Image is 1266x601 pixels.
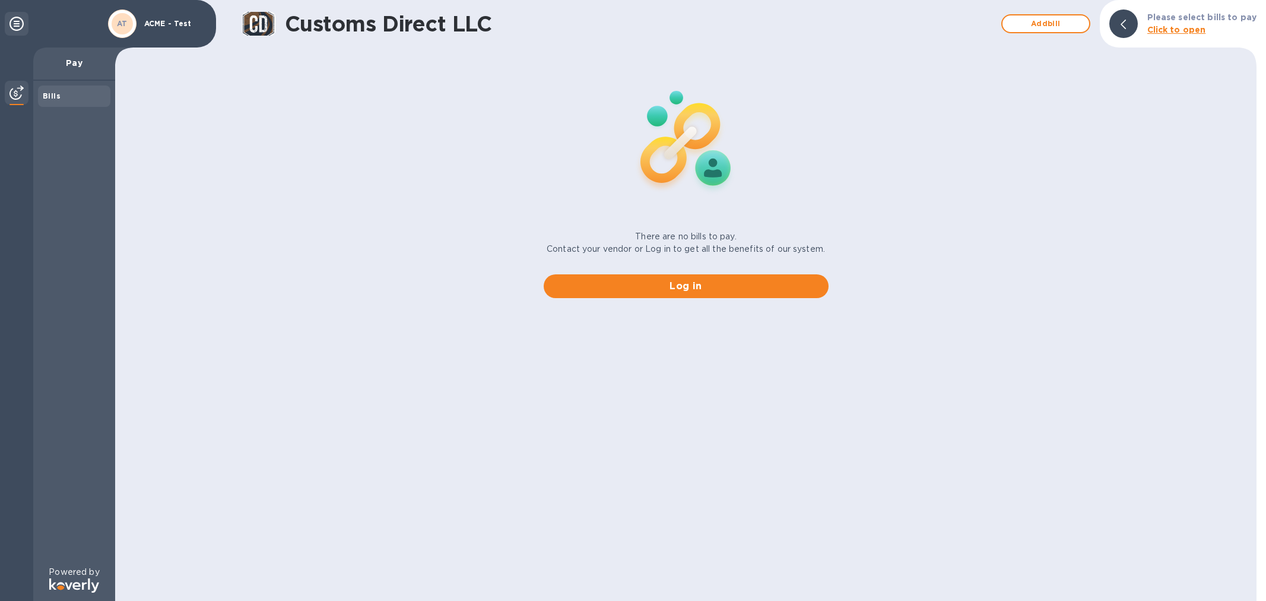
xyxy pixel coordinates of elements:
[544,274,829,298] button: Log in
[1012,17,1080,31] span: Add bill
[49,578,99,593] img: Logo
[553,279,819,293] span: Log in
[43,57,106,69] p: Pay
[285,11,995,36] h1: Customs Direct LLC
[43,91,61,100] b: Bills
[1147,12,1257,22] b: Please select bills to pay
[144,20,204,28] p: ACME - Test
[117,19,128,28] b: AT
[1147,25,1206,34] b: Click to open
[1001,14,1090,33] button: Addbill
[547,230,825,255] p: There are no bills to pay. Contact your vendor or Log in to get all the benefits of our system.
[49,566,99,578] p: Powered by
